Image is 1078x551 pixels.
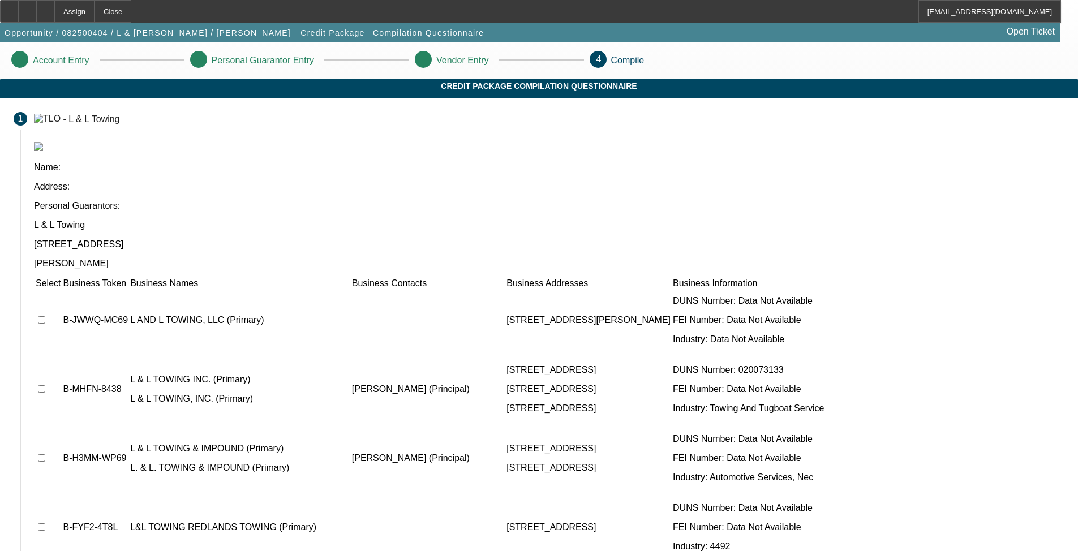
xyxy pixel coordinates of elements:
[130,374,350,385] p: L & L TOWING INC. (Primary)
[62,278,128,289] td: Business Token
[672,278,824,289] td: Business Information
[33,55,89,66] p: Account Entry
[673,384,824,394] p: FEI Number: Data Not Available
[63,114,120,123] div: - L & L Towing
[506,444,671,454] p: [STREET_ADDRESS]
[373,28,484,37] span: Compilation Questionnaire
[130,522,350,532] p: L&L TOWING REDLANDS TOWING (Primary)
[34,259,1064,269] p: [PERSON_NAME]
[62,286,128,354] td: B-JWWQ-MC69
[596,54,602,64] span: 4
[300,28,364,37] span: Credit Package
[34,142,43,151] img: tlo.png
[130,463,350,473] p: L. & L. TOWING & IMPOUND (Primary)
[673,434,824,444] p: DUNS Number: Data Not Available
[673,365,824,375] p: DUNS Number: 020073133
[611,55,645,66] p: Compile
[673,522,824,532] p: FEI Number: Data Not Available
[212,55,314,66] p: Personal Guarantor Entry
[673,472,824,483] p: Industry: Automotive Services, Nec
[673,403,824,414] p: Industry: Towing And Tugboat Service
[506,278,671,289] td: Business Addresses
[130,315,350,325] p: L AND L TOWING, LLC (Primary)
[298,23,367,43] button: Credit Package
[506,365,671,375] p: [STREET_ADDRESS]
[673,296,824,306] p: DUNS Number: Data Not Available
[673,334,824,345] p: Industry: Data Not Available
[5,28,291,37] span: Opportunity / 082500404 / L & [PERSON_NAME] / [PERSON_NAME]
[34,201,1064,211] p: Personal Guarantors:
[34,182,1064,192] p: Address:
[18,114,23,124] span: 1
[673,453,824,463] p: FEI Number: Data Not Available
[130,444,350,454] p: L & L TOWING & IMPOUND (Primary)
[352,453,504,463] p: [PERSON_NAME] (Principal)
[506,522,671,532] p: [STREET_ADDRESS]
[351,278,505,289] td: Business Contacts
[673,315,824,325] p: FEI Number: Data Not Available
[130,394,350,404] p: L & L TOWING, INC. (Primary)
[34,162,1064,173] p: Name:
[62,355,128,423] td: B-MHFN-8438
[506,315,671,325] p: [STREET_ADDRESS][PERSON_NAME]
[34,220,1064,230] p: L & L Towing
[506,384,671,394] p: [STREET_ADDRESS]
[35,278,61,289] td: Select
[352,384,504,394] p: [PERSON_NAME] (Principal)
[8,81,1070,91] span: Credit Package Compilation Questionnaire
[370,23,487,43] button: Compilation Questionnaire
[1002,22,1059,41] a: Open Ticket
[673,503,824,513] p: DUNS Number: Data Not Available
[436,55,489,66] p: Vendor Entry
[62,424,128,492] td: B-H3MM-WP69
[34,114,61,124] img: TLO
[506,403,671,414] p: [STREET_ADDRESS]
[506,463,671,473] p: [STREET_ADDRESS]
[130,278,350,289] td: Business Names
[34,239,1064,249] p: [STREET_ADDRESS]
